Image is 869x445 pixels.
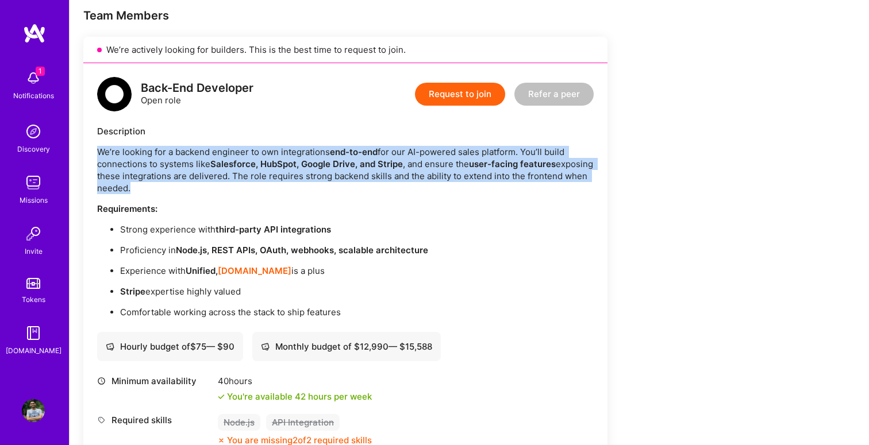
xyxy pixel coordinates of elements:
[97,146,594,194] p: We’re looking for a backend engineer to own integrations for our AI-powered sales platform. You’l...
[23,23,46,44] img: logo
[266,414,340,431] div: API Integration
[106,340,234,353] div: Hourly budget of $ 75 — $ 90
[218,414,260,431] div: Node.js
[6,345,61,357] div: [DOMAIN_NAME]
[210,158,403,169] strong: Salesforce, HubSpot, Google Drive, and Stripe
[20,194,48,206] div: Missions
[216,224,331,235] strong: third-party API integrations
[22,293,45,305] div: Tokens
[97,375,212,387] div: Minimum availability
[97,414,212,426] div: Required skills
[120,265,594,277] p: Experience with is a plus
[106,342,114,351] i: icon Cash
[120,223,594,235] p: Strong experience with
[141,82,253,106] div: Open role
[83,8,607,23] div: Team Members
[120,285,594,297] p: expertise highly valued
[97,416,106,424] i: icon Tag
[97,377,106,385] i: icon Clock
[22,322,45,345] img: guide book
[176,245,428,256] strong: Node.js, REST APIs, OAuth, webhooks, scalable architecture
[120,244,594,256] p: Proficiency in
[218,390,372,403] div: You're available 42 hours per week
[514,83,594,106] button: Refer a peer
[22,120,45,143] img: discovery
[17,143,50,155] div: Discovery
[22,67,45,90] img: bell
[22,222,45,245] img: Invite
[120,286,145,297] strong: Stripe
[97,77,132,111] img: logo
[120,306,594,318] p: Comfortable working across the stack to ship features
[26,278,40,289] img: tokens
[415,83,505,106] button: Request to join
[13,90,54,102] div: Notifications
[261,342,270,351] i: icon Cash
[469,158,556,169] strong: user-facing features
[218,265,291,276] strong: [DOMAIN_NAME]
[141,82,253,94] div: Back-End Developer
[218,375,372,387] div: 40 hours
[97,125,594,137] div: Description
[36,67,45,76] span: 1
[22,171,45,194] img: teamwork
[97,203,157,214] strong: Requirements:
[218,393,225,400] i: icon Check
[330,146,378,157] strong: end-to-end
[218,437,225,444] i: icon CloseOrange
[25,245,43,257] div: Invite
[261,340,432,353] div: Monthly budget of $ 12,990 — $ 15,588
[22,399,45,422] img: User Avatar
[186,265,218,276] strong: Unified,
[83,37,607,63] div: We’re actively looking for builders. This is the best time to request to join.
